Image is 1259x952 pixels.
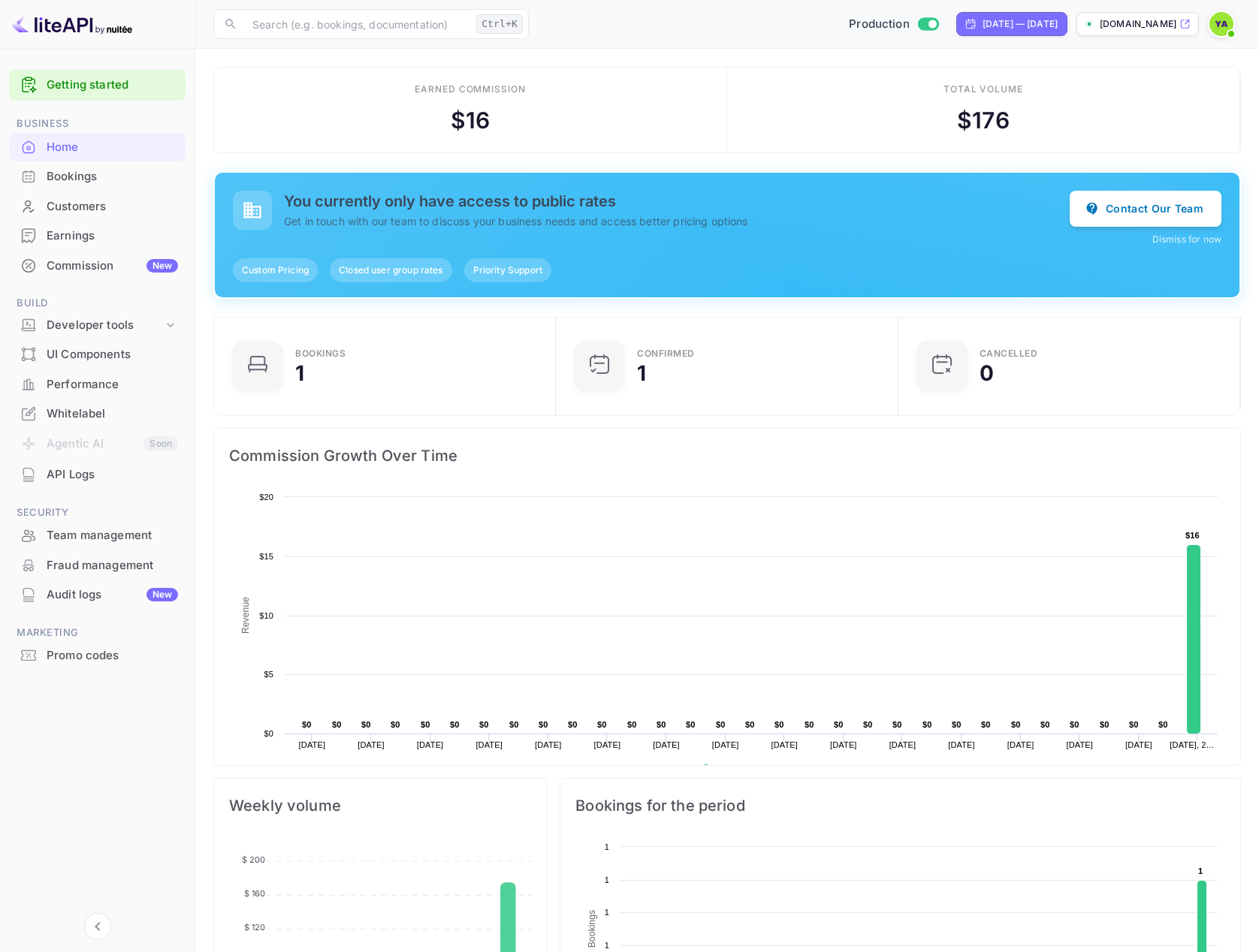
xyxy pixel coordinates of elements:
[1100,720,1110,729] text: $0
[1070,720,1079,729] text: $0
[657,720,666,729] text: $0
[450,720,460,729] text: $0
[830,740,857,749] text: [DATE]
[1125,740,1152,749] text: [DATE]
[9,580,186,610] div: Audit logsNew
[302,720,312,729] text: $0
[716,720,726,729] text: $0
[264,729,273,738] text: $0
[9,460,186,490] div: API Logs
[980,349,1038,358] div: CANCELLED
[980,363,994,384] div: 0
[771,740,798,749] text: [DATE]
[605,875,609,884] text: 1
[9,399,186,429] div: Whitelabel
[9,295,186,312] span: Build
[539,720,548,729] text: $0
[358,740,385,749] text: [DATE]
[594,740,621,749] text: [DATE]
[479,720,489,729] text: $0
[47,139,178,156] div: Home
[9,460,186,488] a: API Logs
[983,17,1058,31] div: [DATE] — [DATE]
[295,363,304,384] div: 1
[9,551,186,579] a: Fraud management
[9,252,186,279] a: CommissionNew
[12,12,132,36] img: LiteAPI logo
[9,521,186,549] a: Team management
[922,720,932,729] text: $0
[417,740,444,749] text: [DATE]
[9,340,186,368] a: UI Components
[47,198,178,215] div: Customers
[1158,720,1168,729] text: $0
[1185,531,1200,540] text: $16
[47,466,178,484] div: API Logs
[284,192,1070,210] h5: You currently only have access to public rates
[295,349,346,358] div: Bookings
[843,16,944,33] div: Switch to Sandbox mode
[587,910,597,948] text: Bookings
[9,505,186,521] span: Security
[943,83,1024,96] div: Total volume
[849,16,910,33] span: Production
[605,842,609,851] text: 1
[892,720,902,729] text: $0
[1040,720,1050,729] text: $0
[9,252,186,281] div: CommissionNew
[47,376,178,393] div: Performance
[476,14,523,34] div: Ctrl+K
[391,720,400,729] text: $0
[9,116,186,132] span: Business
[242,854,266,864] tspan: $ 200
[889,740,916,749] text: [DATE]
[1066,740,1093,749] text: [DATE]
[1152,233,1221,246] button: Dismiss for now
[9,521,186,550] div: Team management
[259,611,273,620] text: $10
[637,363,646,384] div: 1
[9,340,186,369] div: UI Components
[9,162,186,190] a: Bookings
[568,720,578,729] text: $0
[597,720,607,729] text: $0
[605,908,609,917] text: 1
[451,104,490,137] div: $ 16
[805,720,814,729] text: $0
[229,794,532,818] span: Weekly volume
[1170,740,1214,749] text: [DATE], 2…
[9,133,186,162] div: Home
[716,764,754,775] text: Revenue
[47,405,178,423] div: Whitelabel
[264,670,273,679] text: $5
[9,312,186,339] div: Developer tools
[47,227,178,245] div: Earnings
[233,264,318,277] span: Custom Pricing
[47,168,178,185] div: Bookings
[9,580,186,608] a: Audit logsNew
[627,720,637,729] text: $0
[332,720,342,729] text: $0
[9,192,186,221] div: Customers
[712,740,739,749] text: [DATE]
[244,922,266,932] tspan: $ 120
[240,597,251,634] text: Revenue
[9,192,186,220] a: Customers
[84,913,111,940] button: Collapse navigation
[9,221,186,249] a: Earnings
[9,70,186,101] div: Getting started
[9,162,186,191] div: Bookings
[464,264,551,277] span: Priority Support
[330,264,451,277] span: Closed user group rates
[9,370,186,398] a: Performance
[9,133,186,161] a: Home
[1011,720,1021,729] text: $0
[745,720,755,729] text: $0
[1209,12,1233,36] img: Yariv Adin
[981,720,991,729] text: $0
[535,740,562,749] text: [DATE]
[1129,720,1139,729] text: $0
[243,9,470,39] input: Search (e.g. bookings, documentation)
[637,349,695,358] div: Confirmed
[47,346,178,363] div: UI Components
